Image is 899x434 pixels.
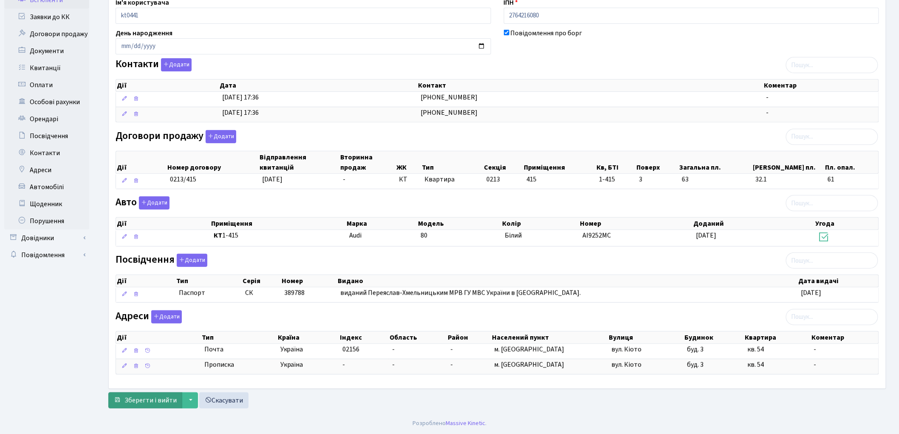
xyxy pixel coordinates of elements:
th: Вулиця [608,332,684,343]
span: 1-415 [214,231,343,241]
th: Вторинна продаж [339,151,396,173]
button: Зберегти і вийти [108,392,182,408]
th: Район [447,332,491,343]
span: Білий [505,231,522,240]
span: - [450,345,453,354]
span: - [766,93,769,102]
span: 63 [682,175,749,184]
th: Квартира [744,332,811,343]
th: Пл. опал. [824,151,879,173]
span: виданий Переяслав-Хмельницьким МРВ ГУ МВС України в [GEOGRAPHIC_DATA]. [340,288,581,298]
label: Авто [116,196,170,210]
a: Додати [204,128,236,143]
th: [PERSON_NAME] пл. [752,151,825,173]
span: - [766,108,769,117]
th: Контакт [417,79,763,91]
span: [PHONE_NUMBER] [421,93,478,102]
th: Коментар [811,332,879,343]
button: Авто [139,196,170,210]
a: Довідники [4,230,89,247]
input: Пошук... [786,195,878,211]
th: Колір [502,218,580,230]
th: Відправлення квитанцій [259,151,339,173]
span: 389788 [284,288,305,298]
button: Контакти [161,58,192,71]
th: Населений пункт [491,332,608,343]
span: Audi [349,231,362,240]
a: Порушення [4,213,89,230]
span: - [814,360,817,369]
label: Адреси [116,310,182,323]
span: вул. Кіото [611,345,642,354]
th: Дії [116,218,210,230]
th: Модель [417,218,501,230]
span: СК [245,288,253,298]
button: Адреси [151,310,182,323]
th: Коментар [763,79,879,91]
th: Дії [116,151,167,173]
span: 0213/415 [170,175,196,184]
th: Серія [242,275,281,287]
th: Угода [815,218,879,230]
a: Документи [4,43,89,60]
span: АІ9252МС [582,231,611,240]
th: Поверх [636,151,679,173]
a: Щоденник [4,196,89,213]
th: ЖК [396,151,421,173]
th: Приміщення [523,151,596,173]
b: КТ [214,231,222,240]
span: буд. 3 [687,360,704,369]
th: Будинок [684,332,744,343]
a: Повідомлення [4,247,89,264]
span: 02156 [342,345,359,354]
a: Оплати [4,77,89,94]
a: Договори продажу [4,26,89,43]
span: - [392,360,395,369]
span: Україна [280,360,336,370]
button: Договори продажу [206,130,236,143]
th: Тип [201,332,277,343]
a: Додати [175,252,207,267]
input: Пошук... [786,309,878,325]
span: Україна [280,345,336,355]
span: - [450,360,453,369]
label: Контакти [116,58,192,71]
a: Посвідчення [4,128,89,145]
a: Орендарі [4,111,89,128]
th: Область [389,332,447,343]
span: [DATE] [801,288,821,298]
th: Приміщення [210,218,346,230]
span: 61 [828,175,875,184]
span: вул. Кіото [611,360,642,369]
input: Пошук... [786,252,878,269]
th: Номер [281,275,337,287]
span: м. [GEOGRAPHIC_DATA] [495,345,565,354]
th: Номер [579,218,693,230]
span: КТ [399,175,417,184]
span: [DATE] [696,231,716,240]
th: Дії [116,79,219,91]
span: - [343,175,345,184]
input: Пошук... [786,129,878,145]
span: кв. 54 [747,360,764,369]
span: [PHONE_NUMBER] [421,108,478,117]
span: 32.1 [755,175,821,184]
th: Видано [337,275,797,287]
a: Адреси [4,162,89,179]
label: День народження [116,28,172,38]
th: Країна [277,332,339,343]
span: буд. 3 [687,345,704,354]
span: 80 [421,231,427,240]
th: Дії [116,332,201,343]
span: м. [GEOGRAPHIC_DATA] [495,360,565,369]
span: 0213 [486,175,500,184]
label: Повідомлення про борг [511,28,582,38]
span: 1-415 [599,175,632,184]
span: 415 [526,175,537,184]
input: Пошук... [786,57,878,73]
th: Доданий [693,218,815,230]
label: Посвідчення [116,254,207,267]
th: Дата видачі [798,275,879,287]
span: Паспорт [179,288,238,298]
span: Квартира [424,175,480,184]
